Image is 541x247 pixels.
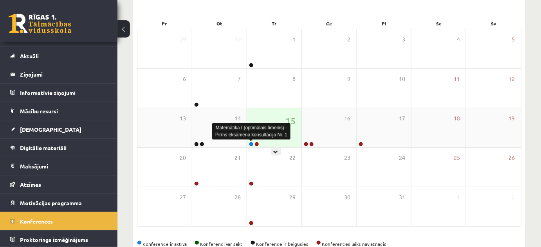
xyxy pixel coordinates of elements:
[399,154,405,162] span: 24
[20,65,108,83] legend: Ziņojumi
[20,126,81,133] span: [DEMOGRAPHIC_DATA]
[399,114,405,123] span: 17
[10,65,108,83] a: Ziņojumi
[399,193,405,202] span: 31
[192,18,247,29] div: Ot
[247,18,302,29] div: Tr
[302,18,357,29] div: Ce
[292,75,296,83] span: 8
[289,193,296,202] span: 29
[20,52,39,59] span: Aktuāli
[180,154,186,162] span: 20
[20,144,67,151] span: Digitālie materiāli
[509,75,515,83] span: 12
[20,199,82,206] span: Motivācijas programma
[467,18,521,29] div: Sv
[457,193,460,202] span: 1
[10,120,108,138] a: [DEMOGRAPHIC_DATA]
[454,154,460,162] span: 25
[20,218,53,225] span: Konferences
[180,114,186,123] span: 13
[10,47,108,65] a: Aktuāli
[10,157,108,175] a: Maksājumi
[234,193,241,202] span: 28
[285,114,296,127] span: 15
[180,35,186,44] span: 29
[9,14,71,33] a: Rīgas 1. Tālmācības vidusskola
[10,212,108,230] a: Konferences
[509,154,515,162] span: 26
[234,35,241,44] span: 30
[512,35,515,44] span: 5
[344,114,350,123] span: 16
[234,114,241,123] span: 14
[212,123,290,140] div: Matemātika I (optimālais līmenis) - Pirms eksāmena konsultācija Nr. 1
[411,18,466,29] div: Se
[20,157,108,175] legend: Maksājumi
[20,84,108,102] legend: Informatīvie ziņojumi
[509,114,515,123] span: 19
[357,18,411,29] div: Pi
[457,35,460,44] span: 4
[399,75,405,83] span: 10
[402,35,405,44] span: 3
[454,114,460,123] span: 18
[180,193,186,202] span: 27
[238,75,241,83] span: 7
[347,35,350,44] span: 2
[137,18,192,29] div: Pr
[289,154,296,162] span: 22
[20,236,88,243] span: Proktoringa izmēģinājums
[20,107,58,115] span: Mācību resursi
[20,181,41,188] span: Atzīmes
[183,75,186,83] span: 6
[344,193,350,202] span: 30
[344,154,350,162] span: 23
[234,154,241,162] span: 21
[10,139,108,157] a: Digitālie materiāli
[292,35,296,44] span: 1
[10,84,108,102] a: Informatīvie ziņojumi
[10,175,108,193] a: Atzīmes
[512,193,515,202] span: 2
[10,194,108,212] a: Motivācijas programma
[10,102,108,120] a: Mācību resursi
[454,75,460,83] span: 11
[347,75,350,83] span: 9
